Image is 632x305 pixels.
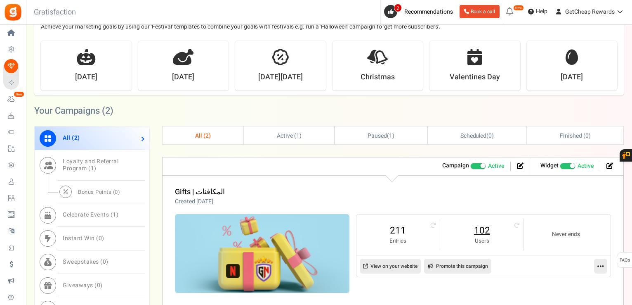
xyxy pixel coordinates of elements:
[63,257,108,266] span: Sweepstakes ( )
[389,131,392,140] span: 1
[175,186,225,198] a: Gifts | المكافئات
[540,161,559,170] strong: Widget
[14,91,24,97] em: New
[115,188,118,196] span: 0
[172,72,194,83] strong: [DATE]
[561,72,583,83] strong: [DATE]
[78,188,120,196] span: Bonus Points ( )
[578,162,594,170] span: Active
[585,131,589,140] span: 0
[424,259,491,274] a: Promote this campaign
[448,224,515,237] a: 102
[368,131,394,140] span: ( )
[25,4,85,21] h3: Gratisfaction
[195,131,211,140] span: All ( )
[74,133,78,142] span: 2
[63,210,118,219] span: Celebrate Events ( )
[361,72,395,83] strong: Christmas
[460,131,494,140] span: ( )
[460,5,500,18] a: Book a call
[532,231,599,238] small: Never ends
[619,253,630,268] span: FAQs
[4,3,22,21] img: Gratisfaction
[488,162,504,170] span: Active
[365,237,432,245] small: Entries
[63,234,104,243] span: Instant Win ( )
[296,131,299,140] span: 1
[63,281,103,290] span: Giveaways ( )
[3,92,22,106] a: New
[34,107,113,115] h2: Your Campaigns ( )
[460,131,487,140] span: Scheduled
[534,162,600,171] li: Widget activated
[103,257,106,266] span: 0
[525,5,551,18] a: Help
[442,161,469,170] strong: Campaign
[384,5,456,18] a: 2 Recommendations
[534,7,547,16] span: Help
[205,131,209,140] span: 2
[105,104,110,117] span: 2
[368,131,387,140] span: Paused
[394,4,402,12] span: 2
[97,281,101,290] span: 0
[565,7,615,16] span: GetCheap Rewards
[488,131,492,140] span: 0
[365,224,432,237] a: 211
[513,5,524,11] em: New
[258,72,303,83] strong: [DATE][DATE]
[448,237,515,245] small: Users
[175,198,225,206] p: Created [DATE]
[113,210,116,219] span: 1
[75,72,97,83] strong: [DATE]
[560,131,590,140] span: Finished ( )
[99,234,102,243] span: 0
[63,133,80,142] span: All ( )
[91,164,94,173] span: 1
[63,157,118,173] span: Loyalty and Referral Program ( )
[360,259,421,274] a: View on your website
[404,7,453,16] span: Recommendations
[41,23,617,31] p: Achieve your marketing goals by using our 'Festival' templates to combine your goals with festiva...
[450,72,500,83] strong: Valentines Day
[277,131,302,140] span: Active ( )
